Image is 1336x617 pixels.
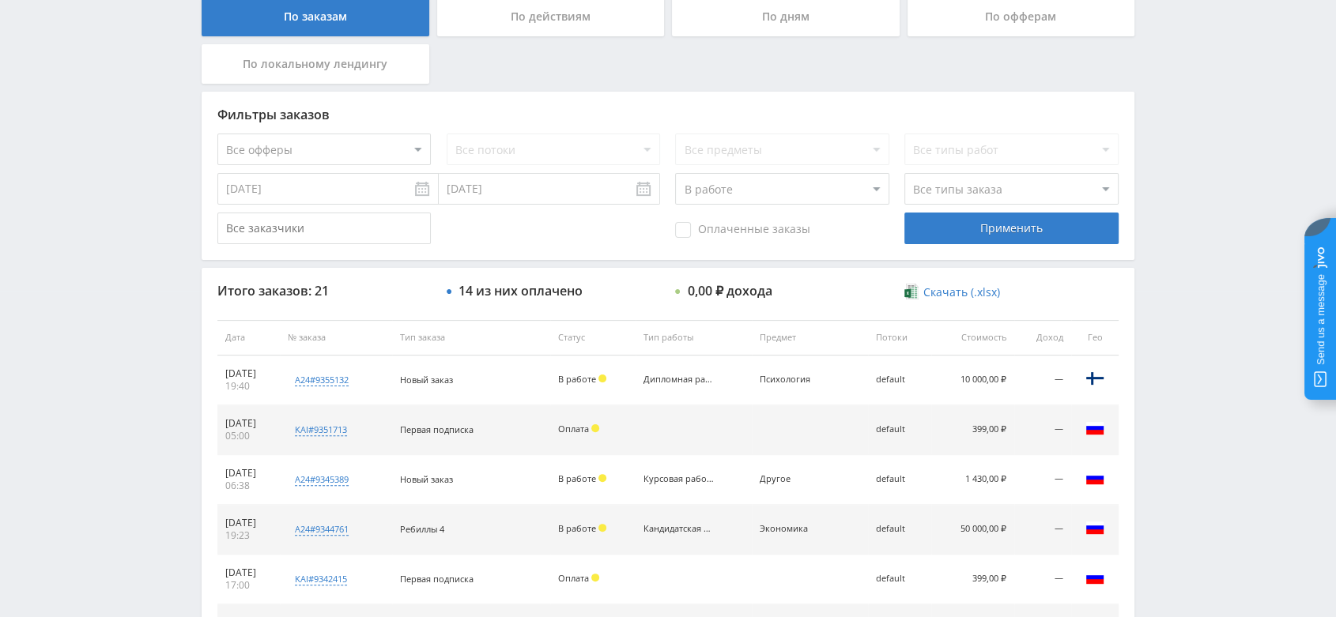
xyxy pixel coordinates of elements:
[643,374,715,385] div: Дипломная работа
[558,423,589,435] span: Оплата
[904,284,999,300] a: Скачать (.xlsx)
[217,173,439,205] input: Use the arrow keys to pick a date
[868,320,931,356] th: Потоки
[558,572,589,584] span: Оплата
[225,380,272,393] div: 19:40
[225,467,272,480] div: [DATE]
[876,374,923,385] div: default
[1014,320,1071,356] th: Доход
[598,474,606,482] span: Холд
[558,373,596,385] span: В работе
[931,320,1013,356] th: Стоимость
[225,480,272,492] div: 06:38
[591,424,599,432] span: Холд
[217,320,280,356] th: Дата
[217,213,431,244] input: Все заказчики
[280,320,392,356] th: № заказа
[636,320,752,356] th: Тип работы
[931,356,1013,405] td: 10 000,00 ₽
[225,579,272,592] div: 17:00
[1071,320,1119,356] th: Гео
[400,523,444,535] span: Ребиллы 4
[1085,518,1104,537] img: rus.png
[225,430,272,442] div: 05:00
[931,455,1013,505] td: 1 430,00 ₽
[923,286,1000,299] span: Скачать (.xlsx)
[558,522,596,534] span: В работе
[1014,405,1071,455] td: —
[225,367,272,380] div: [DATE]
[931,555,1013,604] td: 399,00 ₽
[643,524,715,534] div: Кандидатская диссертация
[217,284,431,298] div: Итого заказов: 21
[225,417,272,430] div: [DATE]
[931,405,1013,455] td: 399,00 ₽
[1085,369,1104,388] img: fin.png
[225,529,272,542] div: 19:23
[1014,455,1071,505] td: —
[400,473,453,485] span: Новый заказ
[392,320,550,356] th: Тип заказа
[760,524,831,534] div: Экономика
[675,222,810,238] span: Оплаченные заказы
[876,424,923,435] div: default
[931,505,1013,555] td: 50 000,00 ₽
[1014,505,1071,555] td: —
[202,44,429,84] div: По локальному лендингу
[217,107,1119,122] div: Фильтры заказов
[598,374,606,382] span: Холд
[295,573,347,585] div: kai#9342415
[904,213,1118,244] div: Применить
[1085,468,1104,487] img: rus.png
[904,284,918,299] img: xlsx
[295,523,349,536] div: a24#9344761
[752,320,868,356] th: Предмет
[295,473,349,486] div: a24#9345389
[550,320,636,356] th: Статус
[876,524,923,534] div: default
[1014,555,1071,604] td: —
[558,472,596,484] span: В работе
[760,474,831,484] div: Другое
[459,284,583,298] div: 14 из них оплачено
[876,574,923,584] div: default
[400,573,474,585] span: Первая подписка
[225,517,272,529] div: [DATE]
[760,374,831,385] div: Психология
[1085,419,1104,438] img: rus.png
[225,566,272,579] div: [DATE]
[598,524,606,532] span: Холд
[591,574,599,581] span: Холд
[400,423,474,435] span: Первая подписка
[687,284,772,298] div: 0,00 ₽ дохода
[643,474,715,484] div: Курсовая работа
[1085,568,1104,587] img: rus.png
[295,374,349,386] div: a24#9355132
[1014,356,1071,405] td: —
[876,474,923,484] div: default
[295,423,347,436] div: kai#9351713
[400,374,453,386] span: Новый заказ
